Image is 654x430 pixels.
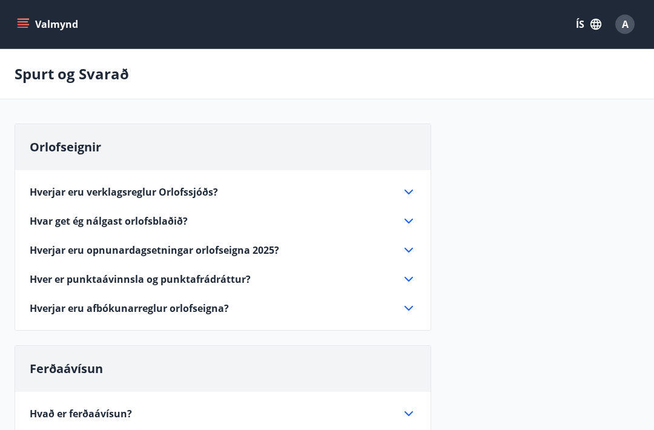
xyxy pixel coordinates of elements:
[30,272,416,286] div: Hver er punktaávinnsla og punktafrádráttur?
[15,64,129,84] p: Spurt og Svarað
[30,185,218,199] span: Hverjar eru verklagsreglur Orlofssjóðs?
[30,360,103,377] span: Ferðaávísun
[610,10,639,39] button: A
[30,243,279,257] span: Hverjar eru opnunardagsetningar orlofseigna 2025?
[569,13,608,35] button: ÍS
[30,407,132,420] span: Hvað er ferðaávísun?
[30,301,416,316] div: Hverjar eru afbókunarreglur orlofseigna?
[30,214,416,228] div: Hvar get ég nálgast orlofsblaðið?
[30,406,416,421] div: Hvað er ferðaávísun?
[15,13,83,35] button: menu
[30,185,416,199] div: Hverjar eru verklagsreglur Orlofssjóðs?
[30,302,229,315] span: Hverjar eru afbókunarreglur orlofseigna?
[622,18,629,31] span: A
[30,214,188,228] span: Hvar get ég nálgast orlofsblaðið?
[30,139,101,155] span: Orlofseignir
[30,273,251,286] span: Hver er punktaávinnsla og punktafrádráttur?
[30,243,416,257] div: Hverjar eru opnunardagsetningar orlofseigna 2025?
